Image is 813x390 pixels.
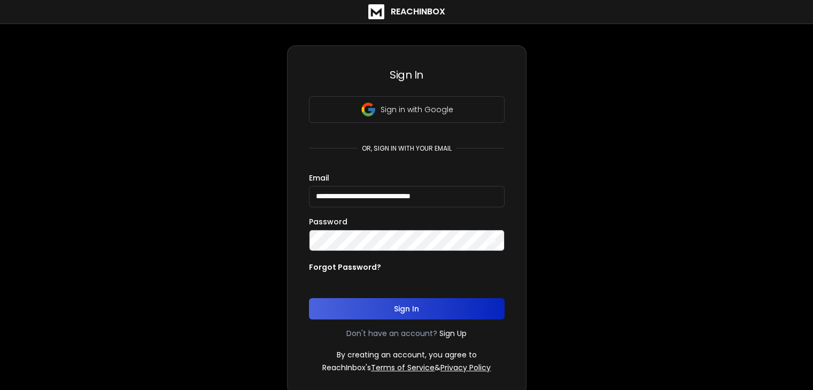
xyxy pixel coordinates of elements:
p: Forgot Password? [309,262,381,272]
h1: ReachInbox [391,5,445,18]
a: Sign Up [439,328,467,339]
p: ReachInbox's & [322,362,491,373]
p: Don't have an account? [346,328,437,339]
p: Sign in with Google [381,104,453,115]
button: Sign in with Google [309,96,505,123]
p: or, sign in with your email [358,144,456,153]
h3: Sign In [309,67,505,82]
button: Sign In [309,298,505,319]
a: ReachInbox [368,4,445,19]
label: Password [309,218,347,225]
p: By creating an account, you agree to [337,349,477,360]
a: Privacy Policy [440,362,491,373]
a: Terms of Service [371,362,435,373]
label: Email [309,174,329,182]
img: logo [368,4,384,19]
